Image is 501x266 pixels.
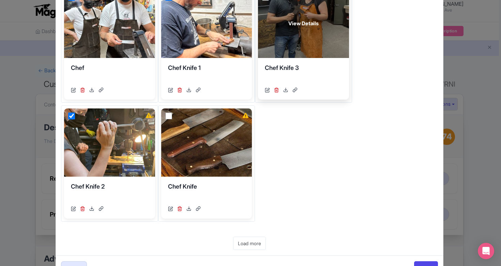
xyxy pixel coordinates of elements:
div: Chef Knife 3 [265,63,342,84]
div: Chef Knife 1 [168,63,245,84]
div: Chef Knife [168,182,245,203]
div: Chef [71,63,148,84]
div: Open Intercom Messenger [478,243,494,259]
span: View Details [288,20,319,28]
a: Load more [233,237,266,250]
div: Chef Knife 2 [71,182,148,203]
